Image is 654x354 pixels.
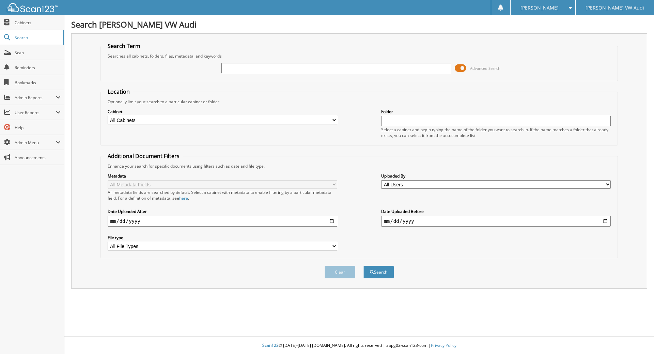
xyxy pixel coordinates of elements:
[586,6,644,10] span: [PERSON_NAME] VW Audi
[325,266,355,278] button: Clear
[104,152,183,160] legend: Additional Document Filters
[363,266,394,278] button: Search
[104,53,614,59] div: Searches all cabinets, folders, files, metadata, and keywords
[64,337,654,354] div: © [DATE]-[DATE] [DOMAIN_NAME]. All rights reserved | appg02-scan123-com |
[381,109,611,114] label: Folder
[15,110,56,116] span: User Reports
[179,195,188,201] a: here
[15,50,61,56] span: Scan
[15,20,61,26] span: Cabinets
[108,216,337,227] input: start
[104,42,144,50] legend: Search Term
[431,342,456,348] a: Privacy Policy
[15,35,60,41] span: Search
[104,88,133,95] legend: Location
[381,209,611,214] label: Date Uploaded Before
[520,6,559,10] span: [PERSON_NAME]
[108,209,337,214] label: Date Uploaded After
[15,140,56,145] span: Admin Menu
[381,173,611,179] label: Uploaded By
[15,65,61,71] span: Reminders
[108,173,337,179] label: Metadata
[108,109,337,114] label: Cabinet
[108,189,337,201] div: All metadata fields are searched by default. Select a cabinet with metadata to enable filtering b...
[104,99,614,105] div: Optionally limit your search to a particular cabinet or folder
[381,127,611,138] div: Select a cabinet and begin typing the name of the folder you want to search in. If the name match...
[381,216,611,227] input: end
[15,155,61,160] span: Announcements
[7,3,58,12] img: scan123-logo-white.svg
[262,342,279,348] span: Scan123
[104,163,614,169] div: Enhance your search for specific documents using filters such as date and file type.
[470,66,500,71] span: Advanced Search
[71,19,647,30] h1: Search [PERSON_NAME] VW Audi
[15,80,61,86] span: Bookmarks
[15,95,56,101] span: Admin Reports
[108,235,337,241] label: File type
[15,125,61,130] span: Help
